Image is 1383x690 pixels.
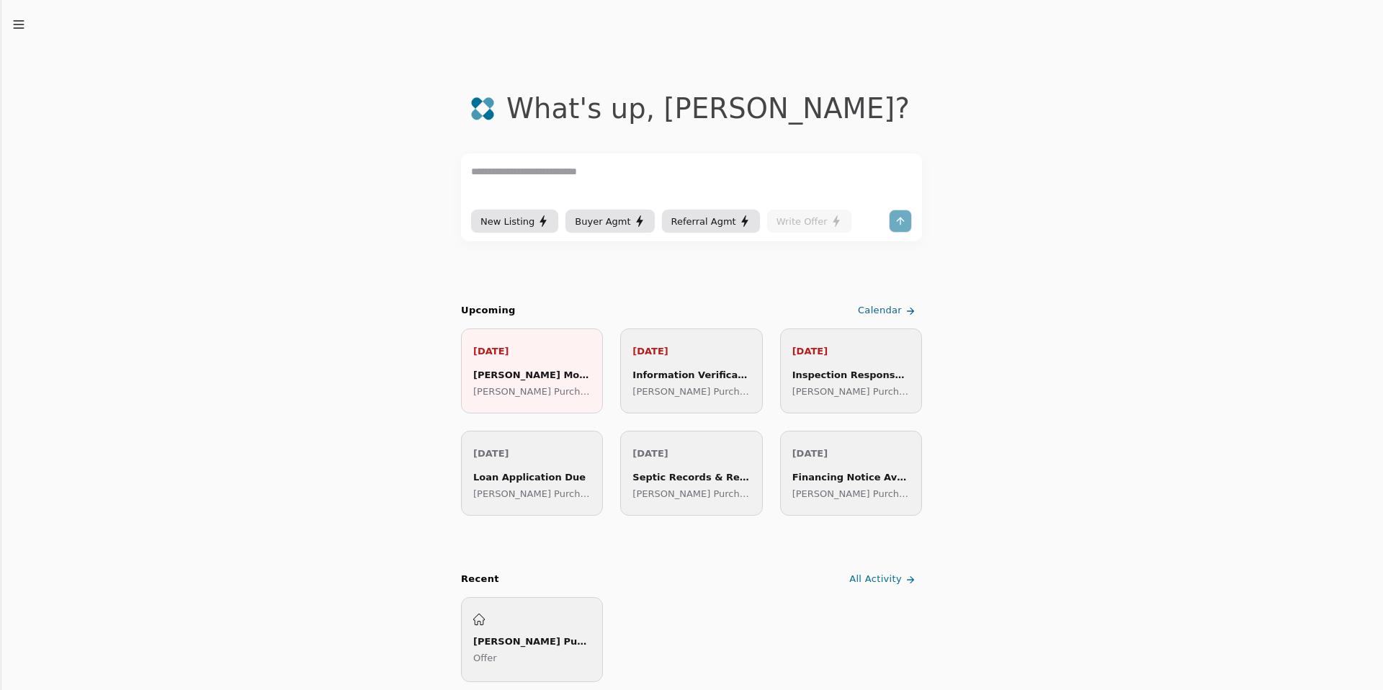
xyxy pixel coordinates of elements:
[780,328,922,413] a: [DATE]Inspection Response Due[PERSON_NAME] Purchase ([GEOGRAPHIC_DATA])
[473,384,591,399] p: [PERSON_NAME] Purchase ([GEOGRAPHIC_DATA])
[473,367,591,382] div: [PERSON_NAME] Money Due
[792,384,910,399] p: [PERSON_NAME] Purchase ([GEOGRAPHIC_DATA])
[855,299,922,323] a: Calendar
[506,92,910,125] div: What's up , [PERSON_NAME] ?
[662,210,760,233] button: Referral Agmt
[632,446,750,461] p: [DATE]
[632,486,750,501] p: [PERSON_NAME] Purchase ([GEOGRAPHIC_DATA])
[461,572,499,587] div: Recent
[461,431,603,516] a: [DATE]Loan Application Due[PERSON_NAME] Purchase ([GEOGRAPHIC_DATA])
[792,367,910,382] div: Inspection Response Due
[620,431,762,516] a: [DATE]Septic Records & Reports Due[PERSON_NAME] Purchase ([GEOGRAPHIC_DATA])
[473,446,591,461] p: [DATE]
[471,210,558,233] button: New Listing
[792,446,910,461] p: [DATE]
[565,210,654,233] button: Buyer Agmt
[780,431,922,516] a: [DATE]Financing Notice Available[PERSON_NAME] Purchase ([PERSON_NAME][GEOGRAPHIC_DATA])
[620,328,762,413] a: [DATE]Information Verification Ends[PERSON_NAME] Purchase ([GEOGRAPHIC_DATA])
[632,367,750,382] div: Information Verification Ends
[473,486,591,501] p: [PERSON_NAME] Purchase ([GEOGRAPHIC_DATA])
[473,650,591,666] p: Offer
[461,303,516,318] h2: Upcoming
[473,634,591,649] div: [PERSON_NAME] Purchase (223rd Place)
[575,214,630,229] span: Buyer Agmt
[846,568,922,591] a: All Activity
[473,344,591,359] p: [DATE]
[632,384,750,399] p: [PERSON_NAME] Purchase ([GEOGRAPHIC_DATA])
[632,344,750,359] p: [DATE]
[473,470,591,485] div: Loan Application Due
[470,97,495,121] img: logo
[480,214,549,229] div: New Listing
[849,572,902,587] span: All Activity
[792,344,910,359] p: [DATE]
[461,328,603,413] a: [DATE][PERSON_NAME] Money Due[PERSON_NAME] Purchase ([GEOGRAPHIC_DATA])
[792,470,910,485] div: Financing Notice Available
[671,214,736,229] span: Referral Agmt
[792,486,910,501] p: [PERSON_NAME] Purchase ([PERSON_NAME][GEOGRAPHIC_DATA])
[461,597,603,682] a: [PERSON_NAME] Purchase (223rd Place)Offer
[858,303,902,318] span: Calendar
[632,470,750,485] div: Septic Records & Reports Due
